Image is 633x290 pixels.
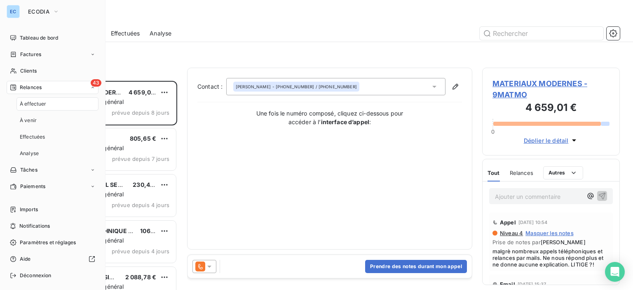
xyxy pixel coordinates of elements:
span: Clients [20,67,37,75]
span: Relances [20,84,42,91]
span: prévue depuis 4 jours [112,248,169,255]
span: [PERSON_NAME] [236,84,271,90]
span: Analyse [150,29,171,38]
span: MATERIAUX MODERNES - 9MATMO [492,78,610,100]
span: Masquer les notes [525,230,574,236]
span: prévue depuis 8 jours [112,109,169,116]
span: Tout [488,170,500,176]
span: À venir [20,117,37,124]
p: Une fois le numéro composé, cliquez ci-dessous pour accéder à l’ : [247,109,412,126]
a: Aide [7,252,98,266]
span: Analyse [20,150,39,157]
span: malgrè nombreux appels téléphoniques et relances par mails. Ne nous répond plus et ne donne aucun... [492,248,610,268]
span: À effectuer [20,100,47,108]
div: EC [7,5,20,18]
button: Déplier le détail [521,136,581,145]
strong: interface d’appel [321,118,370,125]
button: Prendre des notes durant mon appel [365,260,467,273]
span: Imports [20,206,38,213]
span: Effectuées [20,133,45,141]
div: - [PHONE_NUMBER] / [PHONE_NUMBER] [236,84,357,90]
span: Email [500,281,515,288]
span: Niveau 4 [499,230,523,236]
div: Open Intercom Messenger [605,262,625,282]
span: [DATE] 15:37 [518,282,546,287]
span: Déplier le détail [524,136,569,145]
input: Rechercher [480,27,603,40]
span: Tâches [20,166,38,174]
span: Paramètres et réglages [20,239,76,246]
span: ECODIA [28,8,49,15]
span: [DATE] 10:54 [518,220,548,225]
span: Factures [20,51,41,58]
span: 106,65 € [140,227,165,234]
div: grid [40,81,177,290]
span: Notifications [19,222,50,230]
button: Autres [543,166,583,179]
span: 43 [91,79,101,87]
span: Déconnexion [20,272,52,279]
span: CONTROLE TECHNIQUE [PERSON_NAME] [58,227,178,234]
span: [PERSON_NAME] [541,239,586,245]
span: prévue depuis 7 jours [112,156,169,162]
span: 2 088,78 € [125,273,157,281]
h3: 4 659,01 € [492,100,610,117]
span: Aide [20,255,31,263]
span: Relances [510,170,533,176]
span: Paiements [20,183,45,190]
span: 0 [491,128,495,135]
span: Effectuées [111,29,140,38]
span: Prise de notes par [492,239,610,245]
label: Contact : [197,83,226,91]
span: Appel [500,219,516,226]
span: 230,40 € [133,181,159,188]
span: 805,65 € [130,135,156,142]
span: 4 659,01 € [129,89,159,96]
span: Tableau de bord [20,34,58,42]
span: prévue depuis 4 jours [112,202,169,208]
